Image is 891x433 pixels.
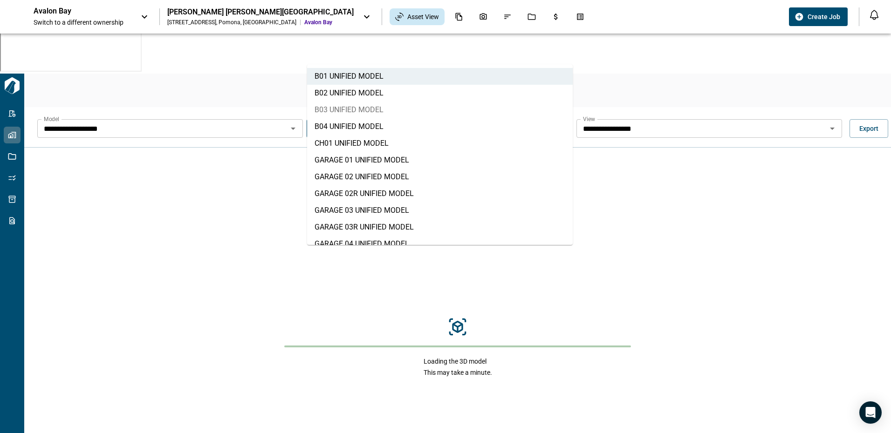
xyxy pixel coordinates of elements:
[859,124,878,133] span: Export
[307,236,573,252] li: GARAGE 04 UNIFIED MODEL
[498,9,517,25] div: Issues & Info
[473,9,493,25] div: Photos
[34,7,117,16] p: Avalon Bay
[850,119,888,138] button: Export
[789,7,848,26] button: Create Job
[307,219,573,236] li: GARAGE 03R UNIFIED MODEL
[307,185,573,202] li: GARAGE 02R UNIFIED MODEL
[307,202,573,219] li: GARAGE 03 UNIFIED MODEL
[867,7,882,22] button: Open notification feed
[307,101,573,118] li: B03 UNIFIED MODEL
[307,152,573,169] li: GARAGE 01 UNIFIED MODEL
[34,18,131,27] span: Switch to a different ownership
[808,12,840,21] span: Create Job
[307,85,573,101] li: B02 UNIFIED MODEL
[307,135,573,152] li: CH01 UNIFIED MODEL
[307,68,573,85] li: B01 UNIFIED MODEL
[826,122,839,135] button: Open
[287,122,300,135] button: Open
[307,169,573,185] li: GARAGE 02 UNIFIED MODEL
[424,357,492,366] span: Loading the 3D model
[304,19,354,26] span: Avalon Bay
[546,9,566,25] div: Budgets
[44,115,59,123] label: Model
[167,19,296,26] div: [STREET_ADDRESS] , Pomona , [GEOGRAPHIC_DATA]
[407,12,439,21] span: Asset View
[522,9,541,25] div: Jobs
[390,8,445,25] div: Asset View
[570,9,590,25] div: Takeoff Center
[449,9,469,25] div: Documents
[424,368,492,377] span: This may take a minute.
[307,118,573,135] li: B04 UNIFIED MODEL
[583,115,595,123] label: View
[859,401,882,424] div: Open Intercom Messenger
[167,7,354,17] div: [PERSON_NAME] [PERSON_NAME][GEOGRAPHIC_DATA]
